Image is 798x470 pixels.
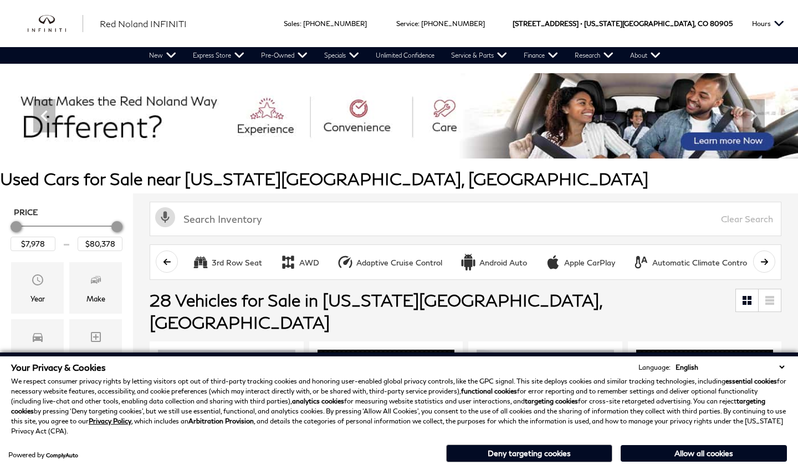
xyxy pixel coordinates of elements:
[725,377,777,385] strong: essential cookies
[150,290,602,332] span: 28 Vehicles for Sale in [US_STATE][GEOGRAPHIC_DATA], [GEOGRAPHIC_DATA]
[652,258,749,268] div: Automatic Climate Control
[188,417,254,425] strong: Arbitration Provision
[150,202,781,236] input: Search Inventory
[156,251,178,273] button: scroll left
[86,293,105,305] div: Make
[418,19,420,28] span: :
[111,221,122,232] div: Maximum Price
[31,328,44,350] span: Model
[316,47,367,64] a: Specials
[513,19,733,28] a: [STREET_ADDRESS] • [US_STATE][GEOGRAPHIC_DATA], CO 80905
[621,445,787,462] button: Allow all cookies
[356,258,442,268] div: Adaptive Cruise Control
[11,319,64,370] div: ModelModel
[11,221,22,232] div: Minimum Price
[158,350,295,453] img: 2011 INFINITI G25 X
[11,217,122,251] div: Price
[46,452,78,458] a: ComplyAuto
[636,350,774,456] img: 2022 INFINITI QX60 LUXE
[460,254,477,270] div: Android Auto
[28,15,83,33] a: infiniti
[525,397,578,405] strong: targeting cookies
[185,47,253,64] a: Express Store
[284,19,300,28] span: Sales
[545,254,561,270] div: Apple CarPlay
[515,47,566,64] a: Finance
[539,251,621,274] button: Apple CarPlayApple CarPlay
[753,251,775,273] button: scroll right
[253,47,316,64] a: Pre-Owned
[141,47,185,64] a: New
[303,19,367,28] a: [PHONE_NUMBER]
[100,18,187,29] span: Red Noland INFINITI
[299,258,319,268] div: AWD
[401,138,412,149] span: Go to slide 3
[192,254,209,270] div: 3rd Row Seat
[743,99,765,132] div: Next
[89,350,103,362] div: Trim
[11,362,106,372] span: Your Privacy & Cookies
[454,251,533,274] button: Android AutoAndroid Auto
[396,19,418,28] span: Service
[421,19,485,28] a: [PHONE_NUMBER]
[155,207,175,227] svg: Click to toggle on voice search
[318,350,455,456] img: 2014 INFINITI Q50 Premium
[11,237,55,251] input: Minimum
[31,270,44,293] span: Year
[14,207,119,217] h5: Price
[370,138,381,149] span: Go to slide 1
[386,138,397,149] span: Go to slide 2
[638,364,671,371] div: Language:
[8,452,78,458] div: Powered by
[89,270,103,293] span: Make
[186,251,268,274] button: 3rd Row Seat3rd Row Seat
[367,47,443,64] a: Unlimited Confidence
[300,19,301,28] span: :
[69,319,122,370] div: TrimTrim
[89,417,131,425] a: Privacy Policy
[627,251,755,274] button: Automatic Climate ControlAutomatic Climate Control
[443,47,515,64] a: Service & Parts
[89,328,103,350] span: Trim
[78,237,122,251] input: Maximum
[417,138,428,149] span: Go to slide 4
[331,251,448,274] button: Adaptive Cruise ControlAdaptive Cruise Control
[633,254,649,270] div: Automatic Climate Control
[33,99,55,132] div: Previous
[100,17,187,30] a: Red Noland INFINITI
[337,254,354,270] div: Adaptive Cruise Control
[30,293,45,305] div: Year
[479,258,527,268] div: Android Auto
[274,251,325,274] button: AWDAWD
[564,258,615,268] div: Apple CarPlay
[11,262,64,313] div: YearYear
[673,362,787,372] select: Language Select
[212,258,262,268] div: 3rd Row Seat
[280,254,296,270] div: AWD
[566,47,622,64] a: Research
[28,15,83,33] img: INFINITI
[292,397,344,405] strong: analytics cookies
[446,445,612,462] button: Deny targeting cookies
[69,262,122,313] div: MakeMake
[11,376,787,436] p: We respect consumer privacy rights by letting visitors opt out of third-party tracking cookies an...
[461,387,517,395] strong: functional cookies
[477,350,614,453] img: 2022 INFINITI QX80 LUXE
[622,47,669,64] a: About
[27,350,48,362] div: Model
[141,47,669,64] nav: Main Navigation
